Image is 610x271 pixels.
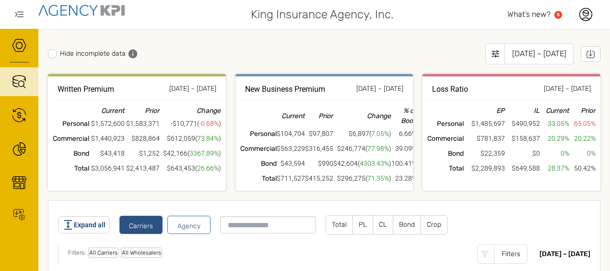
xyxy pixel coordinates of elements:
[371,130,389,137] span: 7.05%
[337,174,365,182] span: $296,275
[505,146,540,161] td: 0% of Network Total -$8,960
[58,216,110,234] button: Expand all
[360,160,389,167] span: 4303.43%
[540,148,569,159] div: 0%
[240,126,277,141] th: Personal
[540,161,569,176] td: Network 48.05%
[569,116,596,131] td: Network 59.20%
[569,146,596,161] td: Network -113.82%
[277,141,305,156] td: 0.39% of Network Total $144,062,687
[58,84,114,95] h3: Reported by Carrier
[277,156,305,171] td: 2.26% of Network Total $1,930,375
[333,105,391,126] th: Current Period Gains over the Prior Year Period
[89,146,125,161] td: 1.18% of Network Total $3,686,229
[391,173,417,184] div: 23.28%
[160,161,221,176] td: Network -2.01%
[504,43,574,64] div: [DATE] – [DATE]
[333,156,391,171] td: Network 14.06%
[464,105,505,116] th: Earned Premium
[53,131,89,146] th: Commercial
[427,146,464,161] th: Bond
[305,126,333,141] td: 0.08% of Network Total $129,294,224
[477,244,528,264] button: Filters
[333,160,358,167] span: $42,604
[367,145,389,152] span: 77.98%
[391,156,417,171] td: Network 52.37%
[163,149,188,157] span: $42,166
[349,130,369,137] span: $6,897
[540,163,569,173] div: 28.37%
[427,131,464,146] th: Commercial
[432,84,468,95] h3: Reported By Carrier
[53,146,89,161] th: Bond
[544,84,591,95] div: [DATE] – [DATE]
[128,49,138,59] span: Hides missing Carrier data from the selected timeframe.
[540,249,590,259] div: [DATE] – [DATE]
[393,216,421,234] label: Bond
[557,12,560,17] text: 5
[505,131,540,146] td: 0.10% of Network Total $157,839,041
[245,84,325,95] h3: Reported by Carrier
[326,216,352,234] label: Total
[305,156,333,171] td: 0.06% of Network Total $1,692,463
[569,163,596,173] div: 50.42%
[125,131,160,146] td: 0.13% of Network Total $635,596,416
[505,105,540,116] th: Incurred Losses
[125,146,160,161] td: 0.03% of Network Total $4,061,239
[569,148,596,159] div: 0%
[569,105,596,116] th: Prior
[74,220,106,230] span: Expand all
[277,171,305,186] td: 0.26% of Network Total $272,500,288
[353,216,373,234] label: PL
[421,216,447,234] label: Crop
[507,10,551,19] span: What’s new?
[160,105,221,116] th: Current Period Gains over the Prior Year Period
[38,5,125,16] img: agencykpi-logo-550x69-2d9e3fa8.png
[89,131,125,146] td: 0.22% of Network Total $662,470,161
[125,161,160,176] td: 0.12% of Network Total $2,046,145,033
[160,116,221,131] td: Network -4.80%
[494,244,528,264] div: Filters
[53,116,89,131] th: Personal
[505,161,540,176] td: 0.08% of Network Total $805,299,718
[540,116,569,131] td: Network 49.58%
[554,11,562,19] a: 5
[540,134,569,144] div: 20.29%
[125,105,160,116] th: Prior
[391,159,417,169] div: 100.41%
[160,146,221,161] td: Network -9.23%
[391,141,417,156] td: Network 21.75%
[240,156,277,171] th: Bond
[540,131,569,146] td: Network 42.93%
[391,126,417,141] td: Network 9.45%
[391,144,417,154] div: 39.09%
[240,141,277,156] th: Commercial
[337,145,365,152] span: $246,774
[125,116,160,131] td: 0.11% of Network Total $1,406,487,378
[464,146,505,161] td: 1.01% of Network Total $2,203,465
[197,164,219,172] span: 26.66%
[160,131,221,146] td: Network 4.23%
[167,135,195,142] span: $612,059
[540,146,569,161] td: Network -0.41%
[540,119,569,129] div: 33.05%
[540,105,569,116] th: Current
[167,164,195,172] span: $643,453
[505,116,540,131] td: 0.08% of Network Total $647,469,637
[427,161,464,176] th: Total
[169,84,216,95] div: [DATE] – [DATE]
[240,171,277,186] th: Total
[373,216,393,234] label: CL
[88,247,118,258] div: All Carriers
[197,135,219,142] span: 73.84%
[251,6,394,23] span: King Insurance Agency, Inc.
[569,134,596,144] div: 20.22%
[189,149,219,157] span: 3367.89%
[277,105,305,126] th: Current
[367,174,389,182] span: 71.35%
[391,105,417,126] th: New Business as Part of Total Written Premium
[581,46,600,62] button: Download Carrier Production for Jan 2025 – Jul 2025
[171,120,197,127] span: -$10,771
[569,131,596,146] td: Network 55.87%
[391,129,417,139] div: 6.66%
